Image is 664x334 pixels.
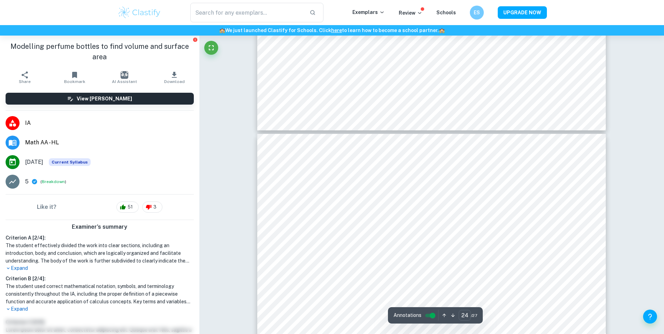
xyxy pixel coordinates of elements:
h6: Like it? [37,203,56,211]
h6: Examiner's summary [3,223,197,231]
button: AI Assistant [100,68,150,87]
span: AI Assistant [112,79,137,84]
img: Clastify logo [117,6,162,20]
a: Schools [436,10,456,15]
h6: Criterion B [ 2 / 4 ]: [6,275,194,282]
h6: ES [473,9,481,16]
span: Annotations [394,312,421,319]
div: 51 [116,202,139,213]
div: This exemplar is based on the current syllabus. Feel free to refer to it for inspiration/ideas wh... [49,158,91,166]
button: Fullscreen [204,41,218,55]
button: Bookmark [50,68,100,87]
button: ES [470,6,484,20]
span: Current Syllabus [49,158,91,166]
button: Download [150,68,199,87]
img: AI Assistant [121,71,128,79]
h1: The student used correct mathematical notation, symbols, and terminology consistently throughout ... [6,282,194,305]
button: Help and Feedback [643,310,657,324]
a: here [331,28,342,33]
button: UPGRADE NOW [498,6,547,19]
span: [DATE] [25,158,43,166]
button: Breakdown [42,179,65,185]
span: 3 [150,204,160,211]
span: / 27 [471,312,477,319]
span: Download [164,79,185,84]
button: Report issue [193,37,198,42]
h6: Criterion A [ 2 / 4 ]: [6,234,194,242]
span: 🏫 [219,28,225,33]
p: Expand [6,305,194,313]
h1: The student effectively divided the work into clear sections, including an introduction, body, an... [6,242,194,265]
p: 5 [25,177,29,186]
h1: Modelling perfume bottles to find volume and surface area [6,41,194,62]
p: Exemplars [352,8,385,16]
span: Math AA - HL [25,138,194,147]
div: 3 [142,202,162,213]
span: Bookmark [64,79,85,84]
h6: View [PERSON_NAME] [77,95,132,103]
span: 🏫 [439,28,445,33]
span: ( ) [40,179,66,185]
h6: We just launched Clastify for Schools. Click to learn how to become a school partner. [1,26,663,34]
button: View [PERSON_NAME] [6,93,194,105]
p: Expand [6,265,194,272]
span: IA [25,119,194,127]
span: 51 [124,204,137,211]
span: Share [19,79,31,84]
input: Search for any exemplars... [190,3,304,22]
p: Review [399,9,422,17]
